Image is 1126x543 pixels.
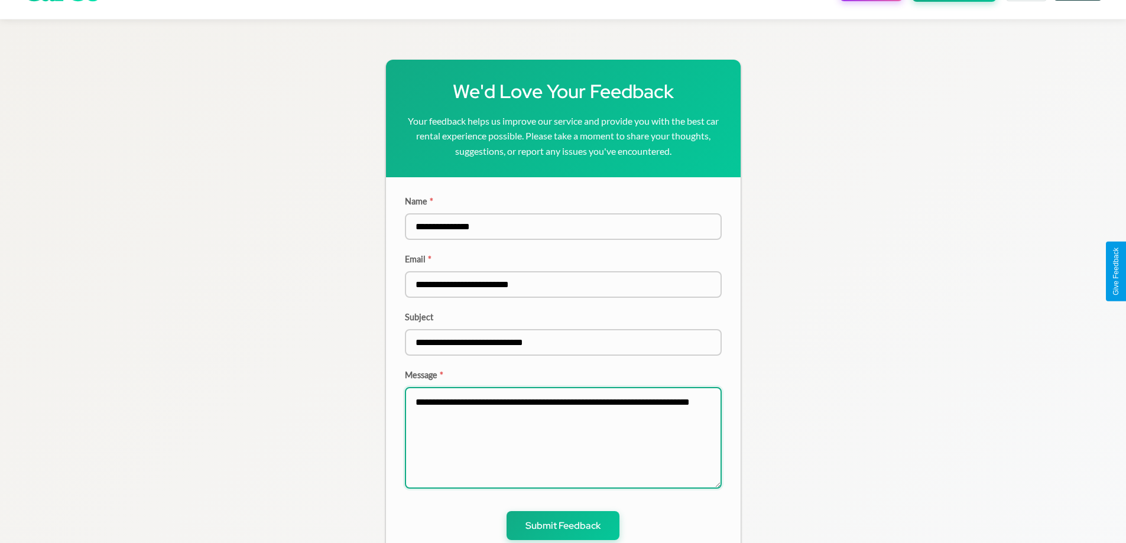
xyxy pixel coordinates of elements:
[1112,248,1120,295] div: Give Feedback
[405,113,722,159] p: Your feedback helps us improve our service and provide you with the best car rental experience po...
[405,79,722,104] h1: We'd Love Your Feedback
[405,254,722,264] label: Email
[405,370,722,380] label: Message
[507,511,619,540] button: Submit Feedback
[405,312,722,322] label: Subject
[405,196,722,206] label: Name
